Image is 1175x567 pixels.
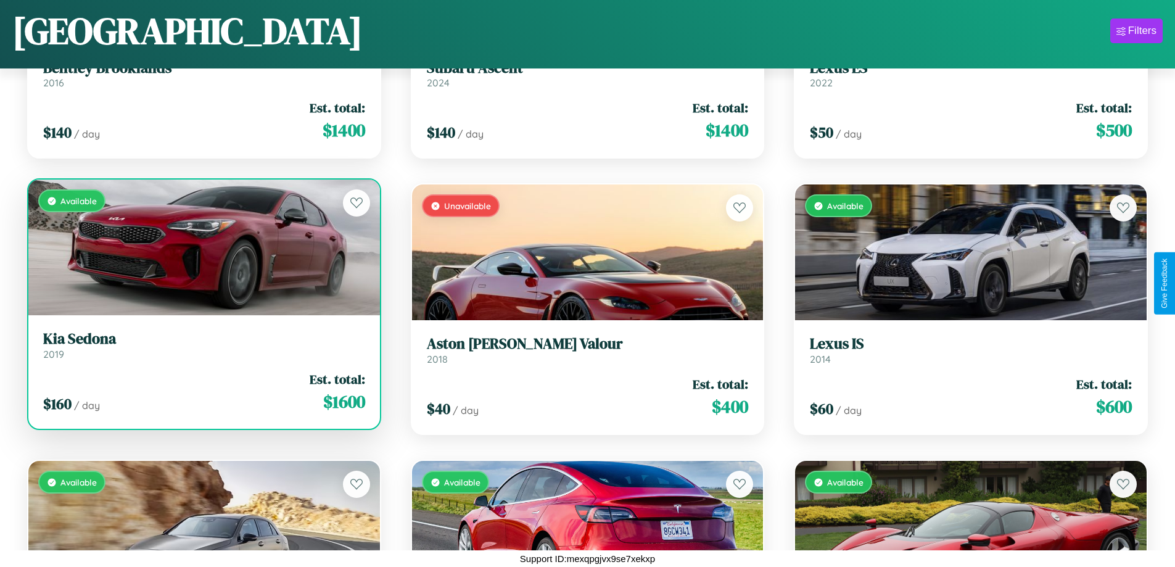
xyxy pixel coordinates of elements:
h3: Lexus IS [810,335,1132,353]
span: / day [836,128,862,140]
a: Subaru Ascent2024 [427,59,749,89]
span: $ 1400 [323,118,365,143]
span: 2014 [810,353,831,365]
h3: Kia Sedona [43,330,365,348]
span: $ 140 [427,122,455,143]
button: Filters [1110,19,1163,43]
span: $ 160 [43,394,72,414]
span: $ 1400 [706,118,748,143]
span: Est. total: [1076,99,1132,117]
span: Est. total: [1076,375,1132,393]
span: $ 600 [1096,394,1132,419]
a: Lexus ES2022 [810,59,1132,89]
span: 2022 [810,77,833,89]
span: 2019 [43,348,64,360]
span: $ 50 [810,122,833,143]
span: Unavailable [444,201,491,211]
a: Lexus IS2014 [810,335,1132,365]
span: / day [74,399,100,412]
span: 2016 [43,77,64,89]
p: Support ID: mexqpgjvx9se7xekxp [520,550,655,567]
a: Kia Sedona2019 [43,330,365,360]
span: $ 1600 [323,389,365,414]
span: Available [60,196,97,206]
span: $ 500 [1096,118,1132,143]
h1: [GEOGRAPHIC_DATA] [12,6,363,56]
div: Filters [1128,25,1156,37]
span: / day [458,128,484,140]
span: 2018 [427,353,448,365]
h3: Aston [PERSON_NAME] Valour [427,335,749,353]
span: / day [74,128,100,140]
span: $ 400 [712,394,748,419]
a: Aston [PERSON_NAME] Valour2018 [427,335,749,365]
span: Available [827,201,864,211]
span: Est. total: [693,375,748,393]
span: Available [827,477,864,487]
div: Give Feedback [1160,259,1169,308]
span: / day [836,404,862,416]
span: Est. total: [310,370,365,388]
span: $ 40 [427,399,450,419]
span: $ 140 [43,122,72,143]
span: / day [453,404,479,416]
span: Available [60,477,97,487]
span: Est. total: [310,99,365,117]
span: $ 60 [810,399,833,419]
span: 2024 [427,77,450,89]
span: Est. total: [693,99,748,117]
span: Available [444,477,480,487]
a: Bentley Brooklands2016 [43,59,365,89]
